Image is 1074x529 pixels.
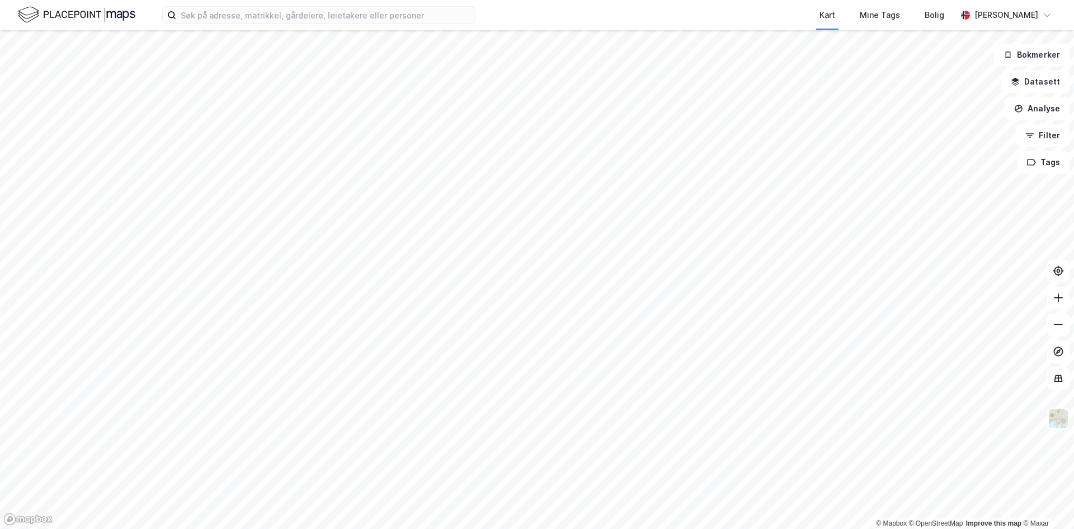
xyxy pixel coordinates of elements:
[994,44,1070,66] button: Bokmerker
[1018,151,1070,174] button: Tags
[1048,408,1069,429] img: Z
[1018,475,1074,529] iframe: Chat Widget
[909,519,963,527] a: OpenStreetMap
[819,8,835,22] div: Kart
[176,7,475,24] input: Søk på adresse, matrikkel, gårdeiere, leietakere eller personer
[966,519,1021,527] a: Improve this map
[1005,97,1070,120] button: Analyse
[18,5,135,25] img: logo.f888ab2527a4732fd821a326f86c7f29.svg
[1001,71,1070,93] button: Datasett
[1018,475,1074,529] div: Kontrollprogram for chat
[3,513,53,526] a: Mapbox homepage
[1016,124,1070,147] button: Filter
[974,8,1038,22] div: [PERSON_NAME]
[860,8,900,22] div: Mine Tags
[876,519,907,527] a: Mapbox
[925,8,944,22] div: Bolig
